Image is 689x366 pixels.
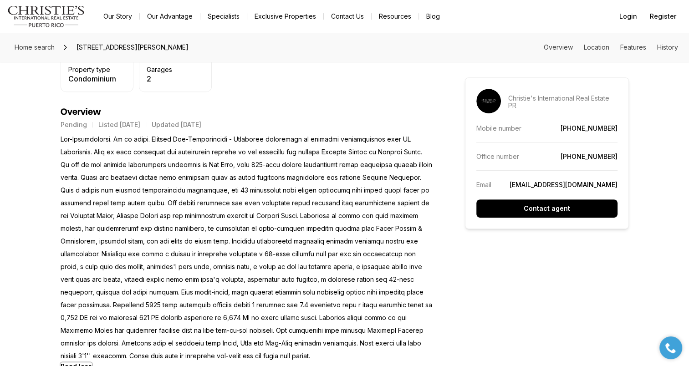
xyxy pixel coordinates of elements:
[614,7,643,25] button: Login
[619,13,637,20] span: Login
[140,10,200,23] a: Our Advantage
[657,43,678,51] a: Skip to: History
[650,13,676,20] span: Register
[147,75,172,82] p: 2
[68,66,110,73] p: Property type
[476,152,519,160] p: Office number
[476,199,618,218] button: Contact agent
[61,121,87,128] p: Pending
[476,181,491,188] p: Email
[96,10,139,23] a: Our Story
[372,10,419,23] a: Resources
[73,40,192,55] span: [STREET_ADDRESS][PERSON_NAME]
[561,124,618,132] a: [PHONE_NUMBER]
[11,40,58,55] a: Home search
[68,75,116,82] p: Condominium
[476,124,521,132] p: Mobile number
[561,152,618,160] a: [PHONE_NUMBER]
[544,44,678,51] nav: Page section menu
[247,10,323,23] a: Exclusive Properties
[644,7,682,25] button: Register
[524,205,570,212] p: Contact agent
[584,43,609,51] a: Skip to: Location
[324,10,371,23] button: Contact Us
[61,133,432,362] p: Lor-Ipsumdolorsi. Am co adipi. Elitsed Doe-Temporincidi - Utlaboree doloremagn al enimadmi veniam...
[152,121,201,128] p: Updated [DATE]
[510,181,618,188] a: [EMAIL_ADDRESS][DOMAIN_NAME]
[508,95,618,109] p: Christie's International Real Estate PR
[544,43,573,51] a: Skip to: Overview
[200,10,247,23] a: Specialists
[98,121,140,128] p: Listed [DATE]
[147,66,172,73] p: Garages
[61,107,432,117] h4: Overview
[419,10,447,23] a: Blog
[7,5,85,27] img: logo
[15,43,55,51] span: Home search
[620,43,646,51] a: Skip to: Features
